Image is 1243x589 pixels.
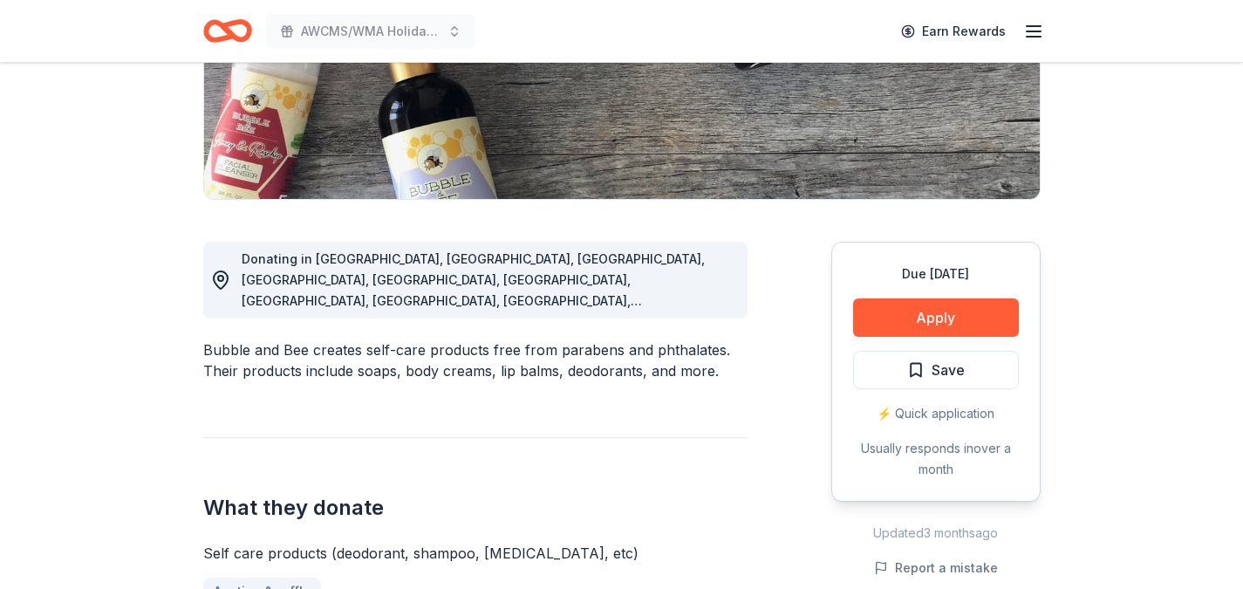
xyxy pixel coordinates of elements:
[301,21,441,42] span: AWCMS/WMA Holiday Luncheon
[203,494,748,522] h2: What they donate
[874,558,998,579] button: Report a mistake
[266,14,475,49] button: AWCMS/WMA Holiday Luncheon
[203,10,252,51] a: Home
[831,523,1041,544] div: Updated 3 months ago
[853,351,1019,389] button: Save
[891,16,1016,47] a: Earn Rewards
[853,264,1019,284] div: Due [DATE]
[242,251,705,413] span: Donating in [GEOGRAPHIC_DATA], [GEOGRAPHIC_DATA], [GEOGRAPHIC_DATA], [GEOGRAPHIC_DATA], [GEOGRAPH...
[853,438,1019,480] div: Usually responds in over a month
[203,339,748,381] div: Bubble and Bee creates self-care products free from parabens and phthalates. Their products inclu...
[853,403,1019,424] div: ⚡️ Quick application
[853,298,1019,337] button: Apply
[203,543,748,564] div: Self care products (deodorant, shampoo, [MEDICAL_DATA], etc)
[932,359,965,381] span: Save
